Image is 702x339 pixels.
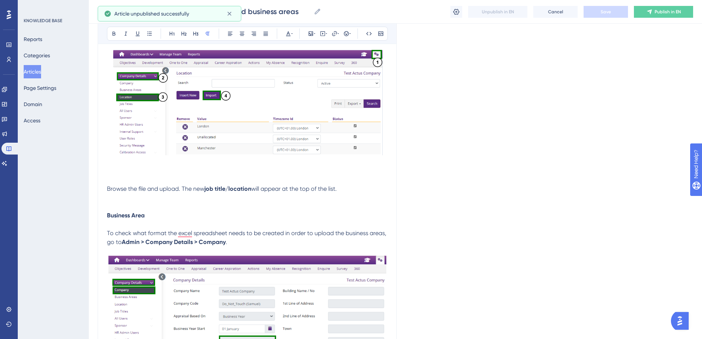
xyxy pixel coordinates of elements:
[24,18,62,24] div: KNOWLEDGE BASE
[634,6,693,18] button: Publish in EN
[226,238,227,245] span: .
[24,65,41,78] button: Articles
[655,9,681,15] span: Publish in EN
[107,185,204,192] span: Browse the file and upload. The new
[548,9,563,15] span: Cancel
[204,185,251,192] strong: job title/location
[114,9,189,18] span: Article unpublished successfully
[584,6,628,18] button: Save
[24,114,40,127] button: Access
[122,238,226,245] strong: Admin > Company Details > Company
[601,9,611,15] span: Save
[107,212,145,219] strong: Business Area
[17,2,46,11] span: Need Help?
[482,9,514,15] span: Unpublish in EN
[251,185,337,192] span: will appear at the top of the list.
[468,6,527,18] button: Unpublish in EN
[24,49,50,62] button: Categories
[671,310,693,332] iframe: UserGuiding AI Assistant Launcher
[24,33,42,46] button: Reports
[24,98,42,111] button: Domain
[107,230,388,245] span: To check what format the excel spreadsheet needs to be created in order to upload the business ar...
[24,81,56,95] button: Page Settings
[533,6,578,18] button: Cancel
